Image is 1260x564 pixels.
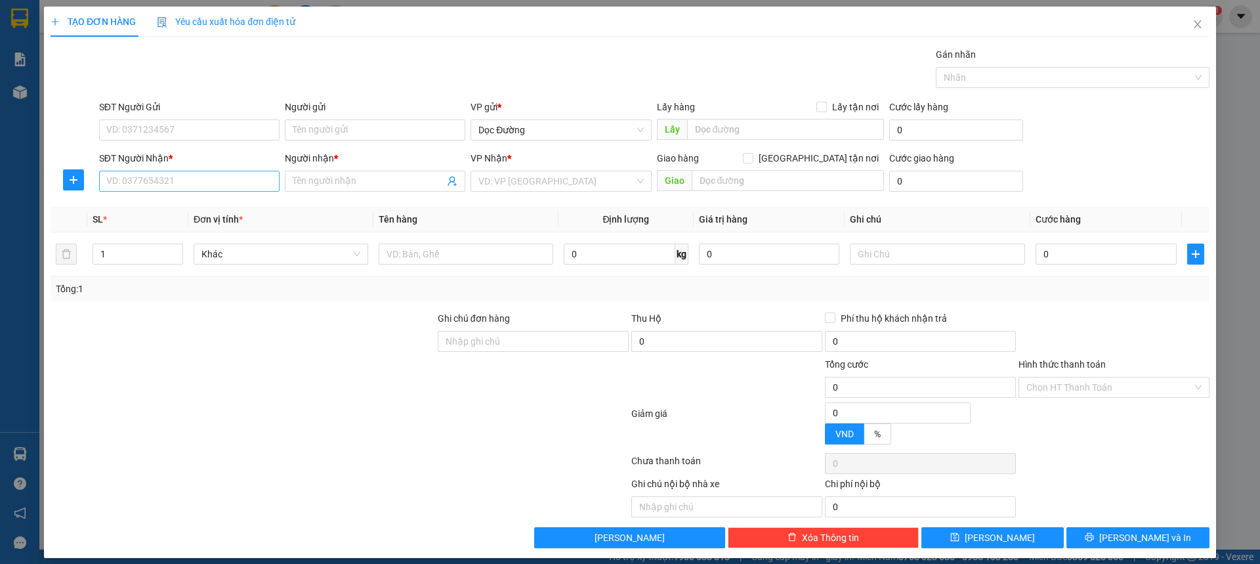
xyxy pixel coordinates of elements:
[921,527,1064,548] button: save[PERSON_NAME]
[699,214,747,225] span: Giá trị hàng
[889,153,954,163] label: Cước giao hàng
[1099,531,1191,545] span: [PERSON_NAME] và In
[630,454,824,477] div: Chưa thanh toán
[595,531,665,545] span: [PERSON_NAME]
[201,244,360,264] span: Khác
[631,496,822,517] input: Nhập ghi chú
[825,477,1016,496] div: Chi phí nội bộ
[692,170,884,191] input: Dọc đường
[64,175,83,185] span: plus
[951,532,960,543] span: save
[835,429,854,439] span: VND
[675,244,688,265] span: kg
[699,244,840,265] input: 0
[194,214,243,225] span: Đơn vị tính
[438,313,510,324] label: Ghi chú đơn hàng
[1085,532,1094,543] span: printer
[603,214,650,225] span: Định lượng
[936,49,976,60] label: Gán nhãn
[850,244,1025,265] input: Ghi Chú
[845,207,1030,232] th: Ghi chú
[479,120,644,140] span: Dọc Đường
[630,406,824,450] div: Giảm giá
[56,282,486,296] div: Tổng: 1
[1179,7,1216,43] button: Close
[657,102,695,112] span: Lấy hàng
[835,311,952,326] span: Phí thu hộ khách nhận trả
[889,171,1023,192] input: Cước giao hàng
[285,100,465,114] div: Người gửi
[1018,359,1106,370] label: Hình thức thanh toán
[787,532,797,543] span: delete
[1192,19,1203,30] span: close
[379,244,553,265] input: VD: Bàn, Ghế
[753,151,884,165] span: [GEOGRAPHIC_DATA] tận nơi
[379,214,417,225] span: Tên hàng
[687,119,884,140] input: Dọc đường
[631,313,661,324] span: Thu Hộ
[657,153,699,163] span: Giao hàng
[438,331,629,352] input: Ghi chú đơn hàng
[285,151,465,165] div: Người nhận
[1188,249,1204,259] span: plus
[889,119,1023,141] input: Cước lấy hàng
[535,527,726,548] button: [PERSON_NAME]
[471,100,652,114] div: VP gửi
[802,531,859,545] span: Xóa Thông tin
[157,17,167,28] img: icon
[99,151,280,165] div: SĐT Người Nhận
[448,176,458,186] span: user-add
[825,359,868,370] span: Tổng cước
[1187,244,1204,265] button: plus
[657,170,692,191] span: Giao
[874,429,881,439] span: %
[63,169,84,190] button: plus
[1067,527,1209,548] button: printer[PERSON_NAME] và In
[157,16,295,27] span: Yêu cầu xuất hóa đơn điện tử
[93,214,103,225] span: SL
[1036,214,1081,225] span: Cước hàng
[657,119,687,140] span: Lấy
[471,153,508,163] span: VP Nhận
[631,477,822,496] div: Ghi chú nội bộ nhà xe
[728,527,919,548] button: deleteXóa Thông tin
[51,17,60,26] span: plus
[51,16,136,27] span: TẠO ĐƠN HÀNG
[965,531,1036,545] span: [PERSON_NAME]
[99,100,280,114] div: SĐT Người Gửi
[827,100,884,114] span: Lấy tận nơi
[56,244,77,265] button: delete
[889,102,948,112] label: Cước lấy hàng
